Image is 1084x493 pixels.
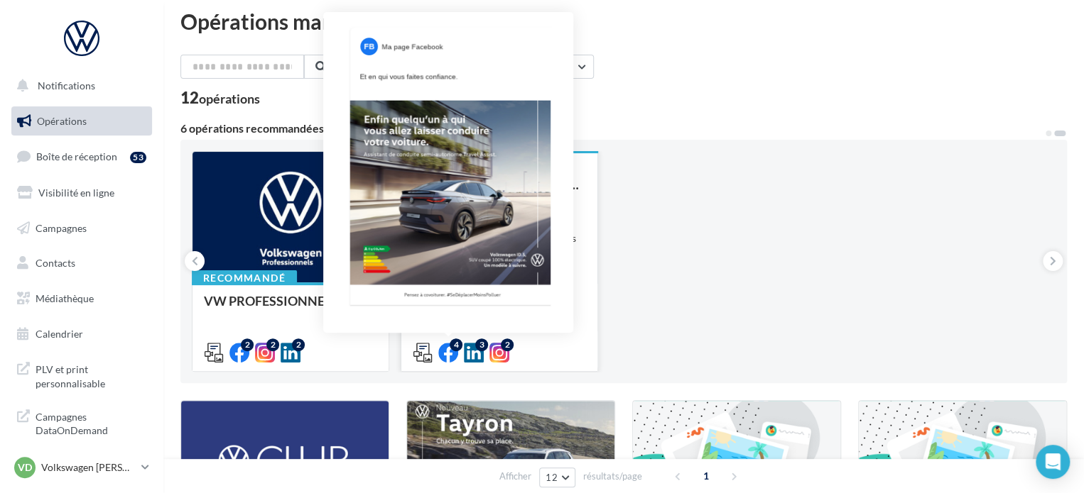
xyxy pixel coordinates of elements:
[36,221,87,233] span: Campagnes
[11,454,152,481] a: VD Volkswagen [PERSON_NAME]
[9,71,149,101] button: Notifications
[9,248,155,278] a: Contacts
[546,472,558,483] span: 12
[18,460,32,475] span: VD
[413,177,586,192] div: VOLKSWAGEN PARTICULIER
[36,407,146,438] span: Campagnes DataOnDemand
[38,187,114,199] span: Visibilité en ligne
[37,115,87,127] span: Opérations
[266,338,279,351] div: 2
[9,178,155,208] a: Visibilité en ligne
[583,470,642,483] span: résultats/page
[9,354,155,396] a: PLV et print personnalisable
[9,214,155,243] a: Campagnes
[180,11,1067,32] div: Opérations marketing
[346,55,457,79] button: Filtrer par canal
[9,401,155,443] a: Campagnes DataOnDemand
[36,257,75,269] span: Contacts
[501,338,514,351] div: 2
[36,292,94,304] span: Médiathèque
[204,294,377,322] div: VW PROFESSIONNELS
[292,338,305,351] div: 2
[180,90,260,106] div: 12
[475,338,488,351] div: 3
[539,467,575,487] button: 12
[36,328,83,340] span: Calendrier
[465,55,594,79] button: Filtrer par catégorie
[9,106,155,136] a: Opérations
[413,203,586,260] div: Retrouver les supports pour le VW Particuliers via la "Médiathèque" (en haut à droite) et cliquez...
[192,270,297,286] div: Recommandé
[36,150,117,162] span: Boîte de réception
[499,470,531,483] span: Afficher
[41,460,136,475] p: Volkswagen [PERSON_NAME]
[38,79,95,92] span: Notifications
[401,152,506,167] div: Recommandé
[199,92,260,105] div: opérations
[36,360,146,390] span: PLV et print personnalisable
[9,319,155,349] a: Calendrier
[1036,445,1070,479] div: Open Intercom Messenger
[241,338,254,351] div: 2
[180,123,1044,134] div: 6 opérations recommandées par votre enseigne
[9,141,155,172] a: Boîte de réception53
[450,338,462,351] div: 4
[9,284,155,314] a: Médiathèque
[695,465,717,487] span: 1
[130,152,146,163] div: 53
